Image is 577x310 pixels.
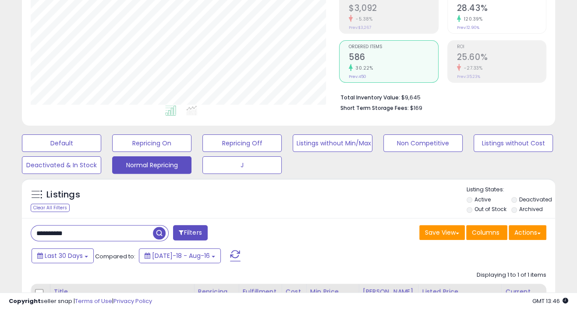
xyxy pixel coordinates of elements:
label: Archived [519,205,543,213]
a: Terms of Use [75,297,112,305]
h5: Listings [46,189,80,201]
button: Deactivated & In Stock [22,156,101,174]
button: Save View [419,225,465,240]
div: seller snap | | [9,297,152,306]
b: Total Inventory Value: [340,94,400,101]
label: Out of Stock [474,205,506,213]
span: Last 30 Days [45,251,83,260]
h2: $3,092 [349,3,438,15]
span: $169 [410,104,422,112]
small: Prev: $3,267 [349,25,371,30]
small: Prev: 35.23% [457,74,480,79]
h2: 586 [349,52,438,64]
h2: 28.43% [457,3,546,15]
button: Columns [466,225,507,240]
button: Listings without Min/Max [293,134,372,152]
button: Repricing Off [202,134,282,152]
small: Prev: 450 [349,74,366,79]
button: [DATE]-18 - Aug-16 [139,248,221,263]
button: Normal Repricing [112,156,191,174]
span: [DATE]-18 - Aug-16 [152,251,210,260]
button: Repricing On [112,134,191,152]
strong: Copyright [9,297,41,305]
span: Ordered Items [349,45,438,49]
label: Active [474,196,491,203]
span: ROI [457,45,546,49]
span: Compared to: [95,252,135,261]
small: -27.33% [461,65,483,71]
button: Actions [509,225,546,240]
a: Privacy Policy [113,297,152,305]
span: Columns [472,228,499,237]
button: Filters [173,225,207,240]
small: 30.22% [353,65,373,71]
button: Listings without Cost [474,134,553,152]
b: Short Term Storage Fees: [340,104,409,112]
h2: 25.60% [457,52,546,64]
span: 2025-09-16 13:46 GMT [532,297,568,305]
button: Non Competitive [383,134,463,152]
div: Displaying 1 to 1 of 1 items [477,271,546,279]
small: 120.39% [461,16,483,22]
button: J [202,156,282,174]
small: -5.38% [353,16,372,22]
div: Clear All Filters [31,204,70,212]
button: Default [22,134,101,152]
p: Listing States: [467,186,555,194]
button: Last 30 Days [32,248,94,263]
li: $9,645 [340,92,540,102]
label: Deactivated [519,196,552,203]
small: Prev: 12.90% [457,25,479,30]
